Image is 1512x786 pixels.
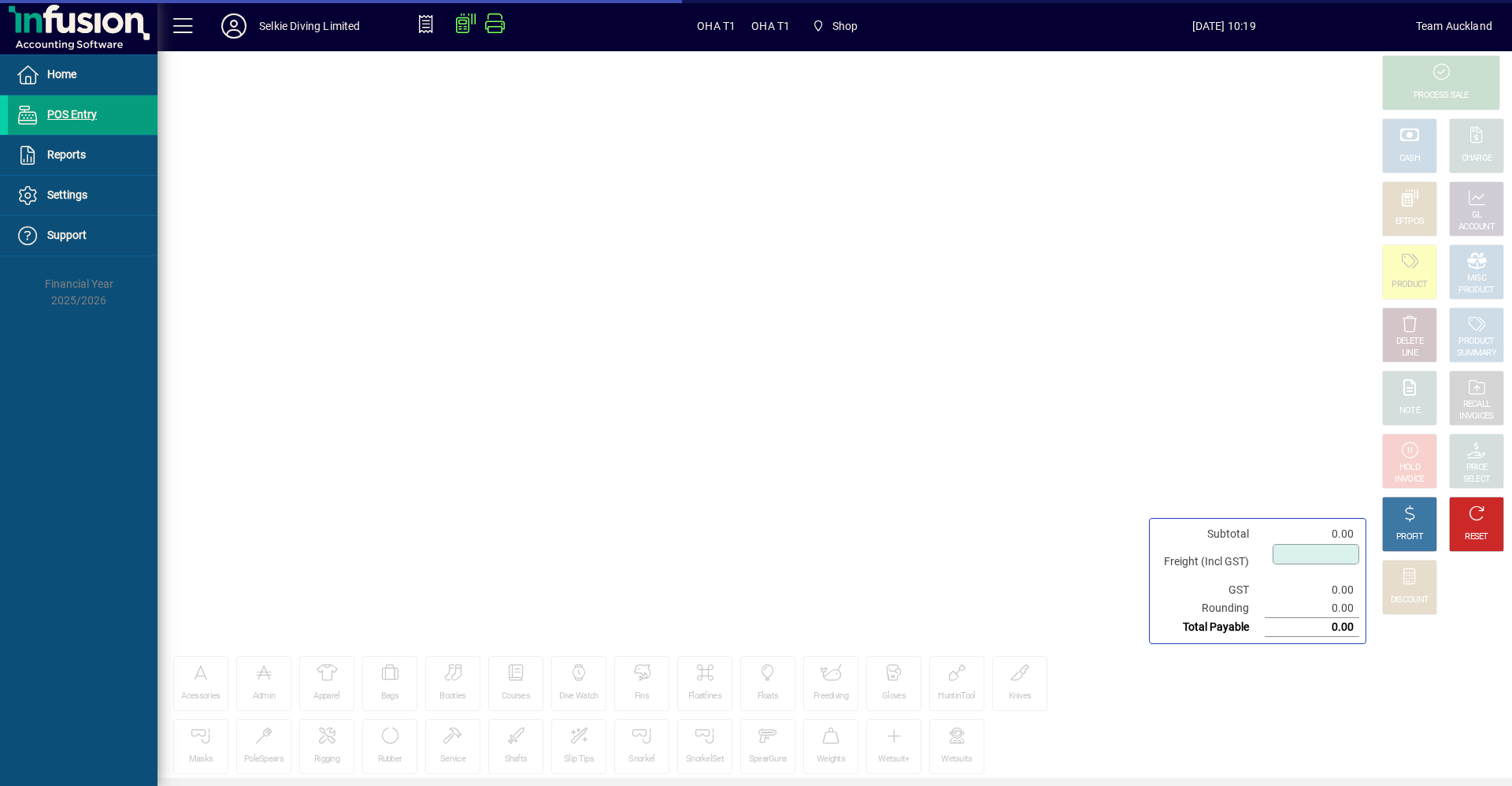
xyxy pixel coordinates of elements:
[259,13,361,39] div: Selkie Diving Limited
[1462,153,1492,165] div: CHARGE
[378,754,402,766] div: Rubber
[878,754,909,766] div: Wetsuit+
[635,691,649,702] div: Fins
[817,754,845,766] div: Weights
[1399,153,1420,165] div: CASH
[209,12,259,40] button: Profile
[1463,399,1491,411] div: RECALL
[882,691,906,702] div: Gloves
[1156,599,1265,618] td: Rounding
[1032,13,1416,39] span: [DATE] 10:19
[1156,618,1265,637] td: Total Payable
[440,754,465,766] div: Service
[47,188,87,201] span: Settings
[564,754,594,766] div: Slip Tips
[1402,348,1417,359] div: LINE
[181,691,220,702] div: Acessories
[749,754,787,766] div: SpearGuns
[1009,691,1032,702] div: Knives
[439,691,465,702] div: Booties
[1467,273,1486,285] div: MISC
[941,754,972,766] div: Wetsuits
[244,754,283,766] div: PoleSpears
[751,13,790,39] span: OHA T1
[806,12,864,40] span: Shop
[47,108,97,121] span: POS Entry
[1458,222,1495,233] div: ACCOUNT
[1265,525,1359,543] td: 0.00
[1466,462,1488,474] div: PRICE
[559,691,598,702] div: Dive Watch
[1265,581,1359,599] td: 0.00
[938,691,975,702] div: HuntinTool
[8,55,157,95] a: Home
[688,691,721,702] div: Floatlines
[1465,531,1488,543] div: RESET
[8,136,157,175] a: Reports
[502,691,530,702] div: Courses
[8,216,157,255] a: Support
[253,691,276,702] div: Admin
[1156,581,1265,599] td: GST
[1392,279,1427,291] div: PRODUCT
[832,13,858,39] span: Shop
[1156,525,1265,543] td: Subtotal
[1265,599,1359,618] td: 0.00
[1395,216,1425,228] div: EFTPOS
[1457,348,1496,359] div: SUMMARY
[1395,474,1424,486] div: INVOICE
[47,68,76,80] span: Home
[1399,462,1420,474] div: HOLD
[813,691,848,702] div: Freediving
[1458,336,1494,348] div: PRODUCT
[1396,336,1423,348] div: DELETE
[505,754,528,766] div: Shafts
[686,754,724,766] div: SnorkelSet
[1414,90,1469,102] div: PROCESS SALE
[1472,210,1482,222] div: GL
[1396,531,1423,543] div: PROFIT
[47,229,87,241] span: Support
[381,691,398,702] div: Bags
[189,754,213,766] div: Masks
[313,691,339,702] div: Apparel
[628,754,654,766] div: Snorkel
[1463,474,1491,486] div: SELECT
[1399,405,1420,417] div: NOTE
[1391,594,1429,606] div: DISCOUNT
[1265,618,1359,637] td: 0.00
[697,13,736,39] span: OHA T1
[314,754,339,766] div: Rigging
[1156,543,1265,581] td: Freight (Incl GST)
[1459,411,1493,423] div: INVOICES
[758,691,779,702] div: Floats
[1416,13,1492,39] div: Team Auckland
[1458,285,1494,296] div: PRODUCT
[8,176,157,215] a: Settings
[47,148,86,161] span: Reports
